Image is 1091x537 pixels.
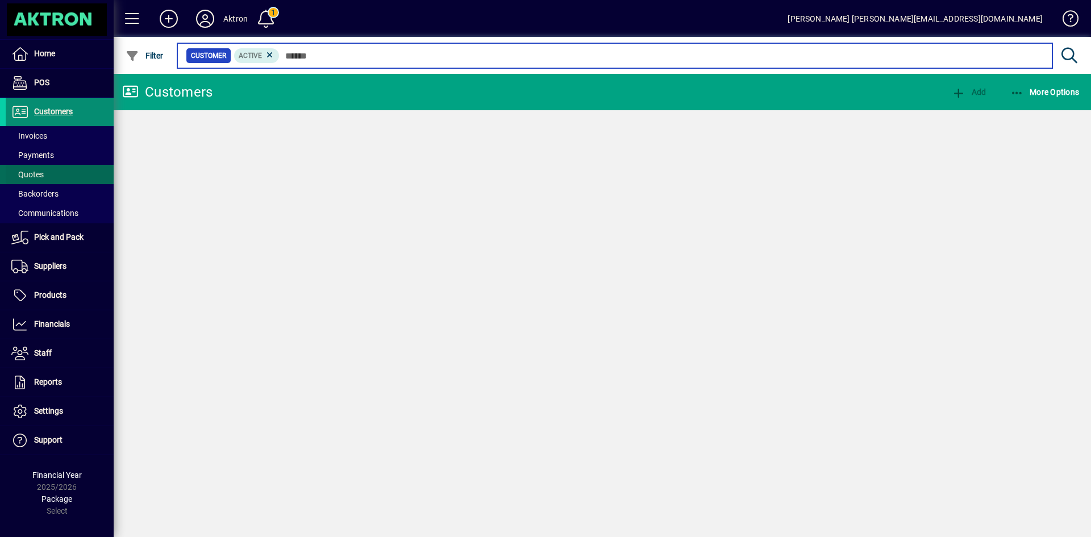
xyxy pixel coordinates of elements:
[11,131,47,140] span: Invoices
[34,377,62,386] span: Reports
[34,319,70,328] span: Financials
[234,48,280,63] mat-chip: Activation Status: Active
[191,50,226,61] span: Customer
[32,471,82,480] span: Financial Year
[34,406,63,415] span: Settings
[34,78,49,87] span: POS
[34,107,73,116] span: Customers
[6,223,114,252] a: Pick and Pack
[34,435,63,444] span: Support
[34,232,84,242] span: Pick and Pack
[6,69,114,97] a: POS
[6,145,114,165] a: Payments
[949,82,989,102] button: Add
[6,397,114,426] a: Settings
[11,151,54,160] span: Payments
[41,494,72,503] span: Package
[34,290,66,299] span: Products
[6,184,114,203] a: Backorders
[6,339,114,368] a: Staff
[6,368,114,397] a: Reports
[1007,82,1082,102] button: More Options
[123,45,166,66] button: Filter
[6,252,114,281] a: Suppliers
[6,126,114,145] a: Invoices
[122,83,213,101] div: Customers
[151,9,187,29] button: Add
[6,40,114,68] a: Home
[6,426,114,455] a: Support
[952,88,986,97] span: Add
[6,310,114,339] a: Financials
[6,203,114,223] a: Communications
[239,52,262,60] span: Active
[11,189,59,198] span: Backorders
[34,261,66,270] span: Suppliers
[34,348,52,357] span: Staff
[11,170,44,179] span: Quotes
[6,165,114,184] a: Quotes
[223,10,248,28] div: Aktron
[126,51,164,60] span: Filter
[187,9,223,29] button: Profile
[6,281,114,310] a: Products
[1010,88,1080,97] span: More Options
[788,10,1043,28] div: [PERSON_NAME] [PERSON_NAME][EMAIL_ADDRESS][DOMAIN_NAME]
[34,49,55,58] span: Home
[11,209,78,218] span: Communications
[1054,2,1077,39] a: Knowledge Base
